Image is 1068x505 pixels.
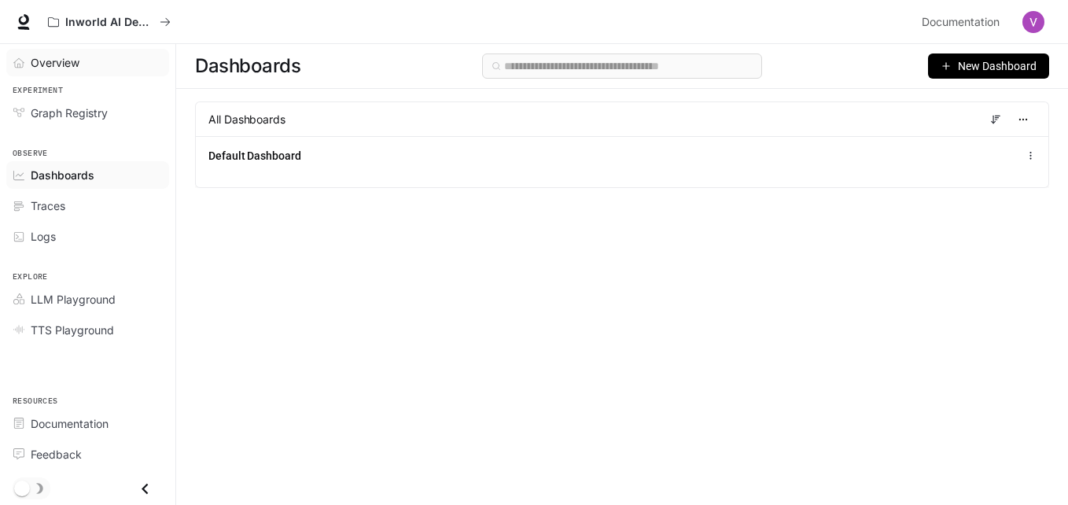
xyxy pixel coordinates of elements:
[6,192,169,219] a: Traces
[6,99,169,127] a: Graph Registry
[31,446,82,463] span: Feedback
[6,316,169,344] a: TTS Playground
[915,6,1011,38] a: Documentation
[31,228,56,245] span: Logs
[31,291,116,308] span: LLM Playground
[31,167,94,183] span: Dashboards
[1018,6,1049,38] button: User avatar
[41,6,178,38] button: All workspaces
[1022,11,1044,33] img: User avatar
[6,161,169,189] a: Dashboards
[31,105,108,121] span: Graph Registry
[31,197,65,214] span: Traces
[6,223,169,250] a: Logs
[195,50,300,82] span: Dashboards
[208,112,285,127] span: All Dashboards
[127,473,163,505] button: Close drawer
[31,322,114,338] span: TTS Playground
[14,479,30,496] span: Dark mode toggle
[65,16,153,29] p: Inworld AI Demos
[958,57,1037,75] span: New Dashboard
[922,13,1000,32] span: Documentation
[31,415,109,432] span: Documentation
[31,54,79,71] span: Overview
[6,410,169,437] a: Documentation
[6,286,169,313] a: LLM Playground
[208,148,301,164] a: Default Dashboard
[6,440,169,468] a: Feedback
[6,49,169,76] a: Overview
[928,53,1049,79] button: New Dashboard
